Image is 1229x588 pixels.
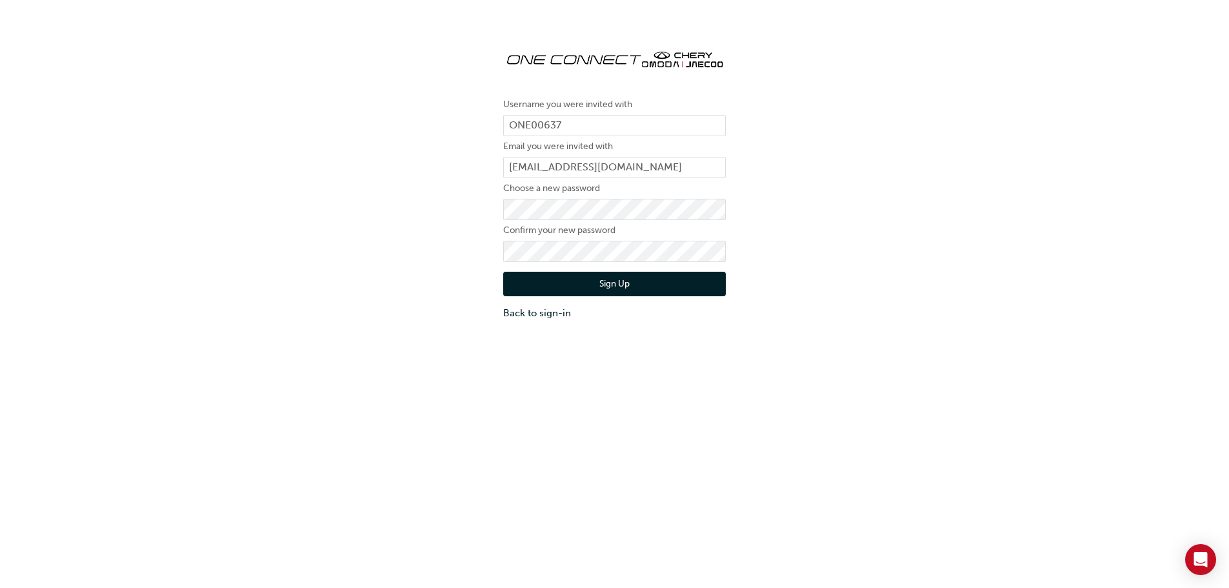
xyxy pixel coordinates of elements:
img: oneconnect [503,39,726,77]
a: Back to sign-in [503,306,726,321]
button: Sign Up [503,272,726,296]
label: Confirm your new password [503,223,726,238]
label: Email you were invited with [503,139,726,154]
label: Choose a new password [503,181,726,196]
label: Username you were invited with [503,97,726,112]
div: Open Intercom Messenger [1185,544,1216,575]
input: Username [503,115,726,137]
